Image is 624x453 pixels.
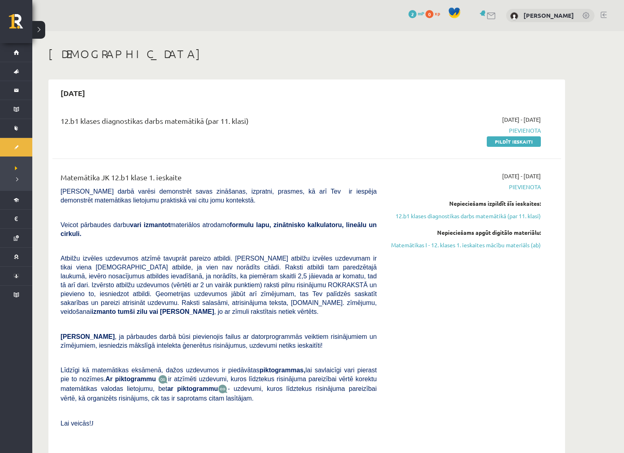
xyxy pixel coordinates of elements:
span: Lai veicās! [61,420,91,427]
a: 12.b1 klases diagnostikas darbs matemātikā (par 11. klasi) [389,212,541,220]
span: [PERSON_NAME] [61,333,115,340]
b: tumši zilu vai [PERSON_NAME] [117,308,214,315]
a: 0 xp [425,10,444,17]
span: [DATE] - [DATE] [502,115,541,124]
a: Pildīt ieskaiti [487,136,541,147]
b: izmanto [92,308,116,315]
img: Nikoletta Gruzdiņa [510,12,518,20]
b: ar piktogrammu [167,385,218,392]
b: formulu lapu, zinātnisko kalkulatoru, lineālu un cirkuli. [61,221,377,237]
span: Līdzīgi kā matemātikas eksāmenā, dažos uzdevumos ir piedāvātas lai savlaicīgi vari pierast pie to... [61,367,377,382]
span: , ja pārbaudes darbā būsi pievienojis failus ar datorprogrammās veiktiem risinājumiem un zīmējumi... [61,333,377,349]
a: 2 mP [408,10,424,17]
a: Matemātikas I - 12. klases 1. ieskaites mācību materiāls (ab) [389,241,541,249]
span: ir atzīmēti uzdevumi, kuros līdztekus risinājuma pareizībai vērtē korektu matemātikas valodas lie... [61,376,377,392]
span: Atbilžu izvēles uzdevumos atzīmē tavuprāt pareizo atbildi. [PERSON_NAME] atbilžu izvēles uzdevuma... [61,255,377,315]
h1: [DEMOGRAPHIC_DATA] [48,47,565,61]
div: Nepieciešams izpildīt šīs ieskaites: [389,199,541,208]
b: vari izmantot [130,221,170,228]
img: wKvN42sLe3LLwAAAABJRU5ErkJggg== [218,384,228,394]
span: Pievienota [389,183,541,191]
h2: [DATE] [52,84,93,102]
span: mP [418,10,424,17]
div: Nepieciešams apgūt digitālo materiālu: [389,228,541,237]
a: Rīgas 1. Tālmācības vidusskola [9,14,32,34]
div: Matemātika JK 12.b1 klase 1. ieskaite [61,172,377,187]
a: [PERSON_NAME] [523,11,574,19]
span: [DATE] - [DATE] [502,172,541,180]
span: J [91,420,94,427]
b: Ar piktogrammu [105,376,156,382]
b: piktogrammas, [260,367,306,374]
span: [PERSON_NAME] darbā varēsi demonstrēt savas zināšanas, izpratni, prasmes, kā arī Tev ir iespēja d... [61,188,377,204]
span: Veicot pārbaudes darbu materiālos atrodamo [61,221,377,237]
span: 2 [408,10,417,18]
div: 12.b1 klases diagnostikas darbs matemātikā (par 11. klasi) [61,115,377,130]
img: JfuEzvunn4EvwAAAAASUVORK5CYII= [158,375,168,384]
span: xp [435,10,440,17]
span: Pievienota [389,126,541,135]
span: 0 [425,10,433,18]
